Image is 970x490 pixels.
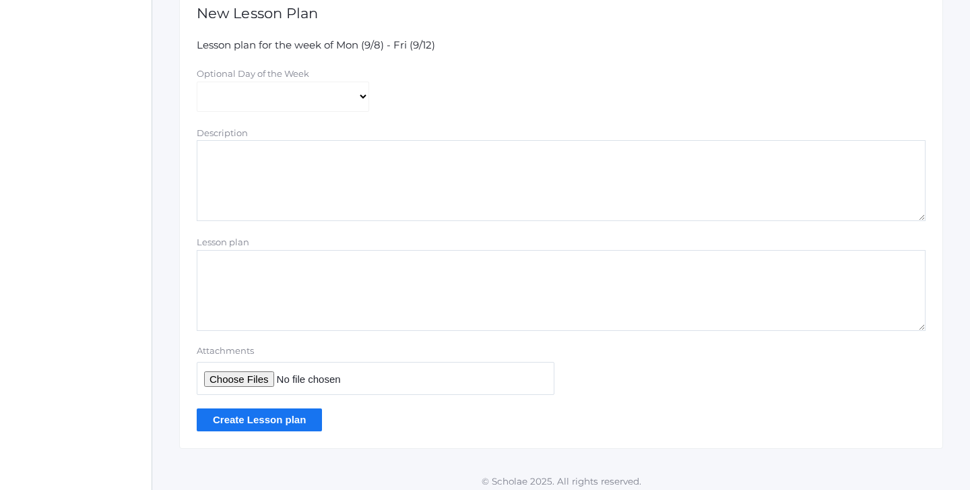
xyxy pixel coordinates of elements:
[197,68,309,79] label: Optional Day of the Week
[197,408,322,431] input: Create Lesson plan
[197,38,435,51] span: Lesson plan for the week of Mon (9/8) - Fri (9/12)
[152,474,970,488] p: © Scholae 2025. All rights reserved.
[197,5,926,21] h1: New Lesson Plan
[197,237,249,247] label: Lesson plan
[197,344,554,358] label: Attachments
[197,127,248,138] label: Description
